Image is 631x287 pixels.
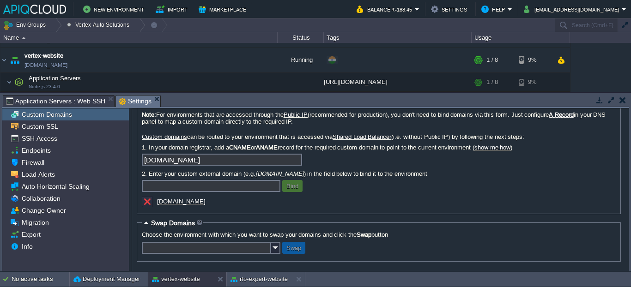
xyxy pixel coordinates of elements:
[22,37,26,39] img: AMDAwAAAACH5BAEAAAAALAAAAAABAAEAAAICRAEAOw==
[357,231,371,238] b: Swap
[24,51,63,60] a: vertex-website
[20,110,73,119] a: Custom Domains
[229,144,251,151] b: CNAME
[3,18,49,31] button: Env Groups
[20,158,46,167] a: Firewall
[284,111,308,118] a: Public IP
[20,230,42,239] a: Export
[20,146,52,155] a: Endpoints
[12,272,69,287] div: No active tasks
[6,73,12,91] img: AMDAwAAAACH5BAEAAAAALAAAAAABAAEAAAICRAEAOw==
[231,275,288,284] button: rto-expert-website
[20,122,60,131] a: Custom SSL
[1,32,277,43] div: Name
[474,144,510,151] a: show me how
[24,60,67,70] a: [DOMAIN_NAME]
[472,32,570,43] div: Usage
[142,133,187,140] a: Custom domains
[6,96,105,107] span: Application Servers : Web SSH
[519,73,549,91] div: 9%
[486,48,498,72] div: 1 / 8
[20,194,62,203] a: Collaboration
[29,84,60,90] span: Node.js 23.4.0
[481,4,508,15] button: Help
[73,275,140,284] button: Deployment Manager
[12,73,25,91] img: AMDAwAAAACH5BAEAAAAALAAAAAABAAEAAAICRAEAOw==
[519,48,549,72] div: 9%
[278,48,324,72] div: Running
[83,4,147,15] button: New Environment
[357,4,415,15] button: Balance ₹-188.45
[152,275,200,284] button: vertex-website
[284,182,301,190] button: Bind
[151,219,195,227] span: Swap Domains
[431,4,470,15] button: Settings
[142,111,156,118] b: Note:
[284,244,304,252] button: Swap
[3,5,66,14] img: APIQCloud
[20,242,34,251] a: Info
[199,4,249,15] button: Marketplace
[28,75,82,82] a: Application ServersNode.js 23.4.0
[20,182,91,191] a: Auto Horizontal Scaling
[142,133,616,140] label: can be routed to your environment that is accessed via (i.e. without Public IP) by following the ...
[324,73,472,91] div: [URL][DOMAIN_NAME]
[256,144,278,151] b: ANAME
[255,170,304,177] i: [DOMAIN_NAME]
[324,32,471,43] div: Tags
[142,231,616,238] label: Choose the environment with which you want to swap your domains and click the button
[119,96,152,107] span: Settings
[142,170,616,177] label: 2. Enter your custom external domain (e.g. ) in the field below to bind it to the environment
[157,198,206,205] a: [DOMAIN_NAME]
[0,48,8,72] img: AMDAwAAAACH5BAEAAAAALAAAAAABAAEAAAICRAEAOw==
[20,206,67,215] a: Change Owner
[278,32,323,43] div: Status
[142,111,616,125] label: For environments that are accessed through the (recommended for production), you don't need to bi...
[20,134,59,143] a: SSH Access
[28,74,82,82] span: Application Servers
[333,133,391,140] a: Shared Load Balancer
[67,18,133,31] button: Vertex Auto Solutions
[20,170,56,179] a: Load Alerts
[8,48,21,72] img: AMDAwAAAACH5BAEAAAAALAAAAAABAAEAAAICRAEAOw==
[549,111,574,118] a: A Record
[486,73,498,91] div: 1 / 8
[524,4,622,15] button: [EMAIL_ADDRESS][DOMAIN_NAME]
[20,218,50,227] a: Migration
[142,144,616,151] label: 1. In your domain registrar, add a or record for the required custom domain to point to the curre...
[156,4,190,15] button: Import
